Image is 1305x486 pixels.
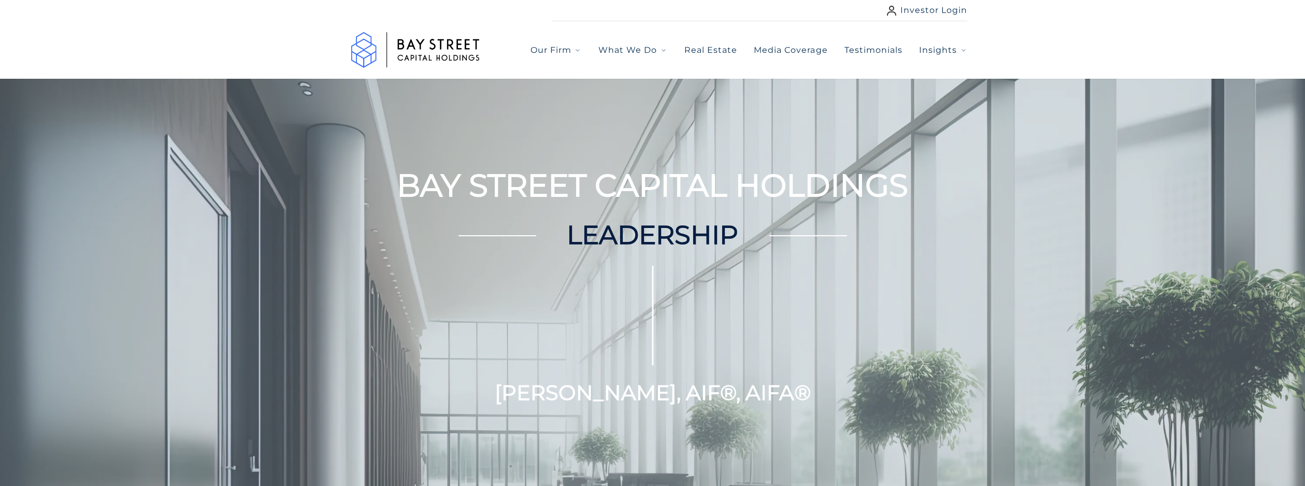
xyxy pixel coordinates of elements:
[887,6,896,16] img: user icon
[338,21,493,79] a: Go to home page
[684,44,737,56] a: Real Estate
[887,4,968,17] a: Investor Login
[844,44,902,56] a: Testimonials
[598,44,657,56] span: What We Do
[530,44,571,56] span: Our Firm
[238,167,1067,204] h1: BAY STREET CAPITAL HOLDINGS
[458,220,847,251] h2: LEADERSHIP
[598,44,667,56] button: What We Do
[530,44,582,56] button: Our Firm
[919,44,957,56] span: Insights
[754,44,828,56] a: Media Coverage
[338,21,493,79] img: Logo
[238,251,1067,405] h3: [PERSON_NAME], AIF®, AIFA®
[919,44,967,56] button: Insights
